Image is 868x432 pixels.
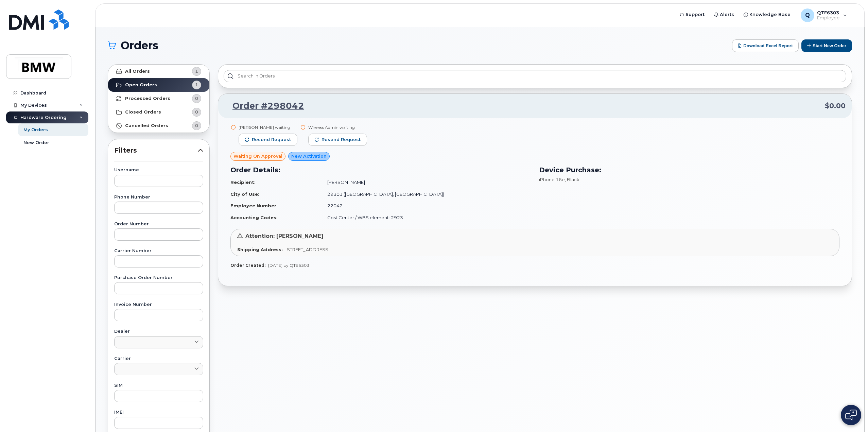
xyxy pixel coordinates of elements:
[125,123,168,128] strong: Cancelled Orders
[114,276,203,280] label: Purchase Order Number
[308,134,367,146] button: Resend request
[230,179,256,185] strong: Recipient:
[114,168,203,172] label: Username
[321,188,531,200] td: 29301 ([GEOGRAPHIC_DATA], [GEOGRAPHIC_DATA])
[108,92,209,105] a: Processed Orders0
[321,212,531,224] td: Cost Center / WBS element: 2923
[125,69,150,74] strong: All Orders
[239,124,297,130] div: [PERSON_NAME] waiting
[565,177,579,182] span: , Black
[801,39,852,52] button: Start New Order
[224,100,304,112] a: Order #298042
[732,39,799,52] button: Download Excel Report
[125,109,161,115] strong: Closed Orders
[125,82,157,88] strong: Open Orders
[121,40,158,51] span: Orders
[224,70,846,82] input: Search in orders
[252,137,291,143] span: Resend request
[230,203,276,208] strong: Employee Number
[114,249,203,253] label: Carrier Number
[230,215,278,220] strong: Accounting Codes:
[230,191,259,197] strong: City of Use:
[108,78,209,92] a: Open Orders1
[114,195,203,200] label: Phone Number
[125,96,170,101] strong: Processed Orders
[108,105,209,119] a: Closed Orders0
[308,124,367,130] div: Wireless Admin waiting
[230,165,531,175] h3: Order Details:
[245,233,324,239] span: Attention: [PERSON_NAME]
[195,68,198,74] span: 1
[321,176,531,188] td: [PERSON_NAME]
[230,263,265,268] strong: Order Created:
[825,101,846,111] span: $0.00
[539,165,839,175] h3: Device Purchase:
[114,383,203,388] label: SIM
[322,137,361,143] span: Resend request
[539,177,565,182] span: iPhone 16e
[239,134,297,146] button: Resend request
[268,263,309,268] span: [DATE] by QTE6303
[114,303,203,307] label: Invoice Number
[233,153,282,159] span: Waiting On Approval
[114,357,203,361] label: Carrier
[195,95,198,102] span: 0
[114,329,203,334] label: Dealer
[237,247,283,252] strong: Shipping Address:
[108,65,209,78] a: All Orders1
[114,410,203,415] label: IMEI
[845,410,857,420] img: Open chat
[285,247,330,252] span: [STREET_ADDRESS]
[195,82,198,88] span: 1
[108,119,209,133] a: Cancelled Orders0
[321,200,531,212] td: 22042
[114,222,203,226] label: Order Number
[114,145,198,155] span: Filters
[291,153,327,159] span: New Activation
[195,109,198,115] span: 0
[195,122,198,129] span: 0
